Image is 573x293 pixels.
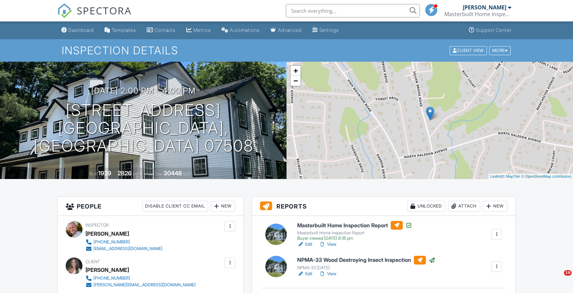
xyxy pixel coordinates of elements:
[297,265,435,271] div: NPMA-33 [DATE]
[278,27,302,33] div: Advanced
[91,86,196,95] h3: [DATE] 2:00 pm - 4:00 pm
[466,24,514,37] a: Support Center
[184,24,213,37] a: Metrics
[142,201,208,212] div: Disable Client CC Email
[297,256,435,265] h6: NPMA-33 Wood Destroying Insect Inspection
[490,174,501,178] a: Leaflet
[112,27,136,33] div: Templates
[58,197,243,216] h3: People
[102,24,139,37] a: Templates
[85,223,109,228] span: Inspector
[118,170,132,177] div: 2826
[85,282,196,288] a: [PERSON_NAME][EMAIL_ADDRESS][DOMAIN_NAME]
[85,275,196,282] a: [PHONE_NUMBER]
[98,170,111,177] div: 1929
[85,239,163,245] a: [PHONE_NUMBER]
[291,66,301,76] a: Zoom in
[133,171,142,176] span: sq. ft.
[230,27,260,33] div: Automations
[268,24,304,37] a: Advanced
[90,171,97,176] span: Built
[193,27,211,33] div: Metrics
[93,282,196,288] div: [PERSON_NAME][EMAIL_ADDRESS][DOMAIN_NAME]
[59,24,97,37] a: Dashboard
[68,27,94,33] div: Dashboard
[310,24,341,37] a: Settings
[297,221,412,230] h6: Masterbuilt Home Inspection Report
[297,256,435,271] a: NPMA-33 Wood Destroying Insect Inspection NPMA-33 [DATE]
[85,265,129,275] div: [PERSON_NAME]
[448,201,480,212] div: Attach
[211,201,235,212] div: New
[291,76,301,86] a: Zoom out
[183,171,191,176] span: sq.ft.
[319,27,339,33] div: Settings
[144,24,178,37] a: Contacts
[164,170,182,177] div: 30448
[450,46,487,55] div: Client View
[148,171,163,176] span: Lot Size
[93,276,130,281] div: [PHONE_NUMBER]
[297,236,412,241] div: Buyer viewed [DATE] 8:35 pm
[550,270,566,286] iframe: Intercom live chat
[57,9,132,23] a: SPECTORA
[93,246,163,251] div: [EMAIL_ADDRESS][DOMAIN_NAME]
[154,27,176,33] div: Contacts
[521,174,571,178] a: © OpenStreetMap contributors
[564,270,572,276] span: 10
[85,245,163,252] a: [EMAIL_ADDRESS][DOMAIN_NAME]
[489,46,511,55] div: More
[85,229,129,239] div: [PERSON_NAME]
[476,27,512,33] div: Support Center
[449,48,489,53] a: Client View
[252,197,515,216] h3: Reports
[319,241,336,248] a: View
[483,201,507,212] div: New
[297,241,312,248] a: Edit
[319,271,336,277] a: View
[407,201,445,212] div: Unlocked
[11,102,276,155] h1: [STREET_ADDRESS] [GEOGRAPHIC_DATA], [GEOGRAPHIC_DATA] 07508
[444,11,511,17] div: Masterbuilt Home Inspection
[85,259,100,264] span: Client
[297,271,312,277] a: Edit
[93,239,130,245] div: [PHONE_NUMBER]
[62,45,511,56] h1: Inspection Details
[463,4,506,11] div: [PERSON_NAME]
[77,3,132,17] span: SPECTORA
[502,174,520,178] a: © MapTiler
[286,4,420,17] input: Search everything...
[219,24,262,37] a: Automations (Basic)
[297,221,412,241] a: Masterbuilt Home Inspection Report Masterbuilt Home Inspection Report Buyer viewed [DATE] 8:35 pm
[489,174,573,179] div: |
[57,3,72,18] img: The Best Home Inspection Software - Spectora
[297,230,412,236] div: Masterbuilt Home Inspection Report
